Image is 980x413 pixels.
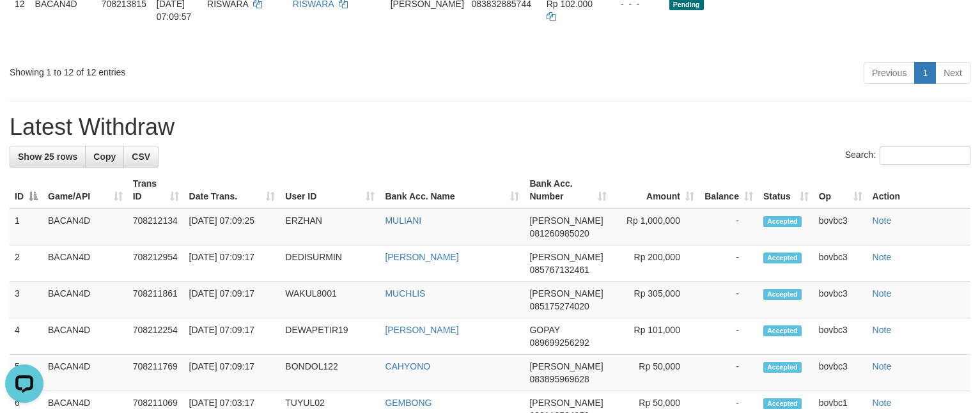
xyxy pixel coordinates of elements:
span: Accepted [763,253,802,263]
td: [DATE] 07:09:25 [184,208,281,245]
td: BACAN4D [43,318,128,355]
td: 708212954 [128,245,184,282]
td: Rp 1,000,000 [612,208,699,245]
span: Accepted [763,216,802,227]
a: Note [873,252,892,262]
td: - [699,355,758,391]
label: Search: [845,146,970,165]
td: BONDOL122 [280,355,380,391]
td: - [699,245,758,282]
a: MULIANI [385,215,421,226]
span: [PERSON_NAME] [529,361,603,371]
span: Accepted [763,362,802,373]
input: Search: [880,146,970,165]
a: Note [873,325,892,335]
th: Bank Acc. Number: activate to sort column ascending [524,172,612,208]
td: [DATE] 07:09:17 [184,282,281,318]
th: Game/API: activate to sort column ascending [43,172,128,208]
td: 4 [10,318,43,355]
th: Bank Acc. Name: activate to sort column ascending [380,172,524,208]
span: Copy [93,152,116,162]
td: 708212254 [128,318,184,355]
td: [DATE] 07:09:17 [184,245,281,282]
span: [PERSON_NAME] [529,398,603,408]
a: CSV [123,146,159,168]
td: 708211769 [128,355,184,391]
div: Showing 1 to 12 of 12 entries [10,61,399,79]
td: bovbc3 [814,245,867,282]
span: [PERSON_NAME] [529,252,603,262]
th: Op: activate to sort column ascending [814,172,867,208]
span: Copy 085767132461 to clipboard [529,265,589,275]
span: Copy 083895969628 to clipboard [529,374,589,384]
a: [PERSON_NAME] [385,252,458,262]
td: DEWAPETIR19 [280,318,380,355]
a: Note [873,361,892,371]
button: Open LiveChat chat widget [5,5,43,43]
td: - [699,318,758,355]
a: 1 [914,62,936,84]
td: 3 [10,282,43,318]
th: Date Trans.: activate to sort column ascending [184,172,281,208]
a: Previous [864,62,915,84]
a: GEMBONG [385,398,432,408]
span: Copy 081260985020 to clipboard [529,228,589,238]
td: ERZHAN [280,208,380,245]
th: Action [867,172,970,208]
td: 1 [10,208,43,245]
th: Amount: activate to sort column ascending [612,172,699,208]
td: DEDISURMIN [280,245,380,282]
td: 708211861 [128,282,184,318]
td: BACAN4D [43,245,128,282]
td: bovbc3 [814,208,867,245]
td: 5 [10,355,43,391]
span: Accepted [763,289,802,300]
td: [DATE] 07:09:17 [184,355,281,391]
td: BACAN4D [43,282,128,318]
span: Copy 085175274020 to clipboard [529,301,589,311]
a: MUCHLIS [385,288,425,299]
span: Copy 089699256292 to clipboard [529,338,589,348]
th: User ID: activate to sort column ascending [280,172,380,208]
span: CSV [132,152,150,162]
td: bovbc3 [814,355,867,391]
span: GOPAY [529,325,559,335]
span: Accepted [763,398,802,409]
span: [PERSON_NAME] [529,288,603,299]
span: [PERSON_NAME] [529,215,603,226]
td: Rp 305,000 [612,282,699,318]
td: BACAN4D [43,355,128,391]
td: - [699,208,758,245]
h1: Latest Withdraw [10,114,970,140]
a: Next [935,62,970,84]
td: 708212134 [128,208,184,245]
td: bovbc3 [814,282,867,318]
th: Balance: activate to sort column ascending [699,172,758,208]
td: BACAN4D [43,208,128,245]
td: - [699,282,758,318]
td: WAKUL8001 [280,282,380,318]
span: Show 25 rows [18,152,77,162]
a: [PERSON_NAME] [385,325,458,335]
a: Copy [85,146,124,168]
a: CAHYONO [385,361,430,371]
td: Rp 101,000 [612,318,699,355]
td: Rp 200,000 [612,245,699,282]
th: Status: activate to sort column ascending [758,172,814,208]
a: Note [873,288,892,299]
span: Accepted [763,325,802,336]
td: bovbc3 [814,318,867,355]
a: Note [873,215,892,226]
td: 2 [10,245,43,282]
a: Note [873,398,892,408]
a: Show 25 rows [10,146,86,168]
th: Trans ID: activate to sort column ascending [128,172,184,208]
th: ID: activate to sort column descending [10,172,43,208]
td: [DATE] 07:09:17 [184,318,281,355]
td: Rp 50,000 [612,355,699,391]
